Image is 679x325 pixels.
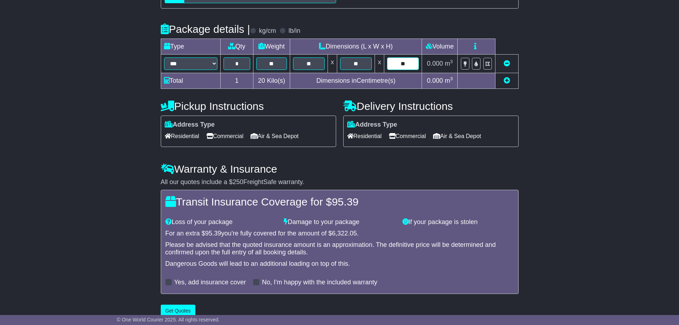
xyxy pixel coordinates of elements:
[251,131,299,142] span: Air & Sea Depot
[206,131,243,142] span: Commercial
[162,218,281,226] div: Loss of your package
[233,178,243,186] span: 250
[161,100,336,112] h4: Pickup Instructions
[427,77,443,84] span: 0.000
[288,27,300,35] label: lb/in
[433,131,481,142] span: Air & Sea Depot
[165,131,199,142] span: Residential
[328,55,337,73] td: x
[280,218,399,226] div: Damage to your package
[262,279,377,286] label: No, I'm happy with the included warranty
[332,230,357,237] span: 6,322.05
[161,23,250,35] h4: Package details |
[258,77,265,84] span: 20
[165,196,514,208] h4: Transit Insurance Coverage for $
[161,163,519,175] h4: Warranty & Insurance
[427,60,443,67] span: 0.000
[161,305,196,317] button: Get Quotes
[445,60,453,67] span: m
[205,230,221,237] span: 95.39
[504,60,510,67] a: Remove this item
[165,241,514,257] div: Please be advised that the quoted insurance amount is an approximation. The definitive price will...
[165,230,514,238] div: For an extra $ you're fully covered for the amount of $ .
[253,39,290,55] td: Weight
[343,100,519,112] h4: Delivery Instructions
[117,317,220,323] span: © One World Courier 2025. All rights reserved.
[332,196,359,208] span: 95.39
[504,77,510,84] a: Add new item
[165,121,215,129] label: Address Type
[450,59,453,64] sup: 3
[389,131,426,142] span: Commercial
[445,77,453,84] span: m
[161,73,220,89] td: Total
[375,55,384,73] td: x
[347,131,382,142] span: Residential
[290,73,422,89] td: Dimensions in Centimetre(s)
[161,178,519,186] div: All our quotes include a $ FreightSafe warranty.
[399,218,518,226] div: If your package is stolen
[422,39,458,55] td: Volume
[220,39,253,55] td: Qty
[450,76,453,81] sup: 3
[165,260,514,268] div: Dangerous Goods will lead to an additional loading on top of this.
[253,73,290,89] td: Kilo(s)
[174,279,246,286] label: Yes, add insurance cover
[161,39,220,55] td: Type
[290,39,422,55] td: Dimensions (L x W x H)
[347,121,397,129] label: Address Type
[259,27,276,35] label: kg/cm
[220,73,253,89] td: 1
